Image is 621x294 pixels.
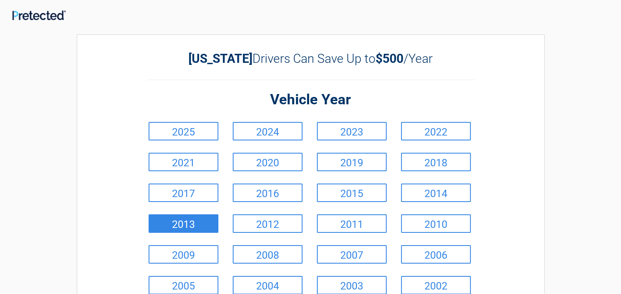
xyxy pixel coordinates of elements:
b: $500 [376,51,403,66]
a: 2012 [233,214,302,233]
a: 2023 [317,122,387,140]
a: 2009 [149,245,218,264]
a: 2015 [317,184,387,202]
a: 2011 [317,214,387,233]
a: 2006 [401,245,471,264]
a: 2010 [401,214,471,233]
h2: Drivers Can Save Up to /Year [147,51,475,66]
b: [US_STATE] [188,51,252,66]
a: 2007 [317,245,387,264]
h2: Vehicle Year [147,90,475,110]
a: 2022 [401,122,471,140]
img: Main Logo [12,10,66,20]
a: 2020 [233,153,302,171]
a: 2025 [149,122,218,140]
a: 2021 [149,153,218,171]
a: 2008 [233,245,302,264]
a: 2013 [149,214,218,233]
a: 2017 [149,184,218,202]
a: 2024 [233,122,302,140]
a: 2018 [401,153,471,171]
a: 2014 [401,184,471,202]
a: 2016 [233,184,302,202]
a: 2019 [317,153,387,171]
